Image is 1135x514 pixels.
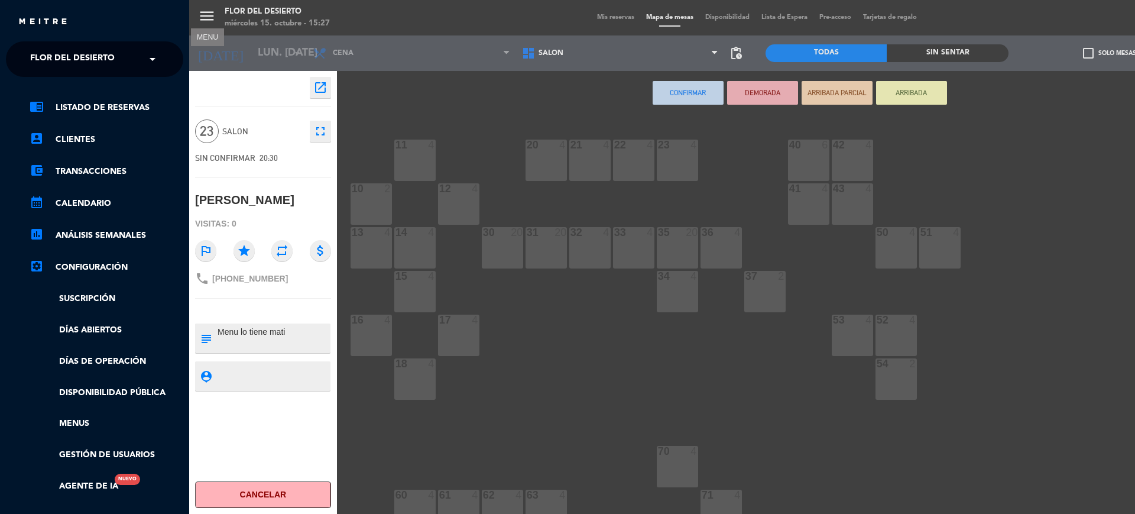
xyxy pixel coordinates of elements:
span: FLOR DEL DESIERTO [30,47,115,72]
span: [PHONE_NUMBER] [212,274,288,283]
button: open_in_new [310,77,331,98]
a: account_boxClientes [30,132,183,147]
a: Menus [30,417,183,431]
i: account_balance_wallet [30,163,44,177]
i: assessment [30,227,44,241]
a: Agente de IANuevo [30,480,118,493]
i: open_in_new [313,80,327,95]
a: Días de Operación [30,355,183,368]
span: SALON [222,125,304,138]
div: Nuevo [115,474,140,485]
i: person_pin [199,370,212,383]
i: chrome_reader_mode [30,99,44,114]
button: Cancelar [195,481,331,508]
i: account_box [30,131,44,146]
i: repeat [271,240,293,261]
a: Disponibilidad pública [30,386,183,400]
i: settings_applications [30,259,44,273]
i: outlined_flag [195,240,216,261]
i: fullscreen [313,124,327,138]
a: Configuración [30,260,183,274]
button: fullscreen [310,121,331,142]
span: 20:30 [260,153,278,163]
img: MEITRE [18,18,68,27]
a: Suscripción [30,292,183,306]
div: [PERSON_NAME] [195,190,294,210]
a: calendar_monthCalendario [30,196,183,211]
span: SIN CONFIRMAR [195,153,255,163]
i: attach_money [310,240,331,261]
a: Días abiertos [30,324,183,337]
i: phone [195,271,209,286]
span: 23 [195,119,219,143]
a: account_balance_walletTransacciones [30,164,183,179]
a: Gestión de usuarios [30,448,183,462]
i: calendar_month [30,195,44,209]
div: MENU [191,31,224,42]
i: subject [199,332,212,345]
a: chrome_reader_modeListado de Reservas [30,101,183,115]
i: star [234,240,255,261]
a: assessmentANÁLISIS SEMANALES [30,228,183,243]
div: Visitas: 0 [195,214,331,234]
